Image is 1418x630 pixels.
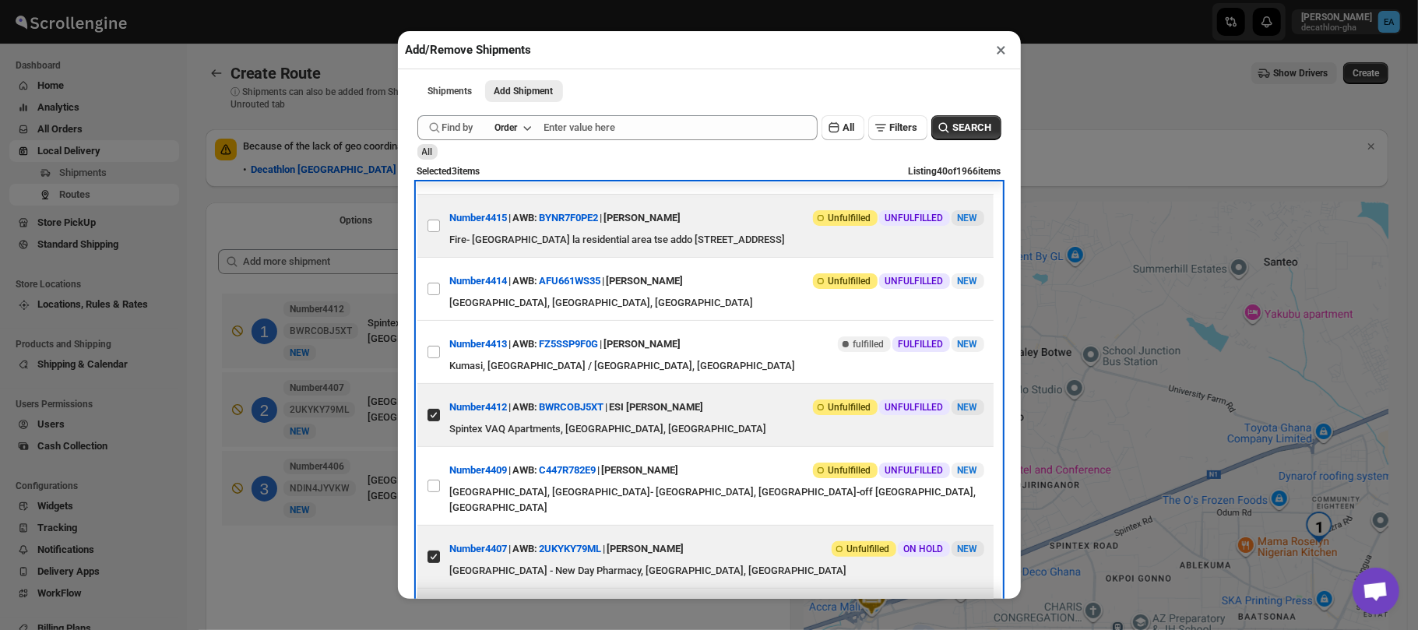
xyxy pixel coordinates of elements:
[853,338,885,350] span: fulfilled
[450,358,984,374] div: Kumasi, [GEOGRAPHIC_DATA] / [GEOGRAPHIC_DATA], [GEOGRAPHIC_DATA]
[931,115,1001,140] button: SEARCH
[958,213,978,223] span: NEW
[540,338,599,350] button: FZ5SSP9F0G
[829,212,871,224] span: Unfulfilled
[450,543,508,554] button: Number4407
[450,267,684,295] div: | |
[890,121,918,133] span: Filters
[540,543,602,554] button: 2UKYKY79ML
[958,465,978,476] span: NEW
[602,456,679,484] div: [PERSON_NAME]
[513,273,538,289] span: AWB:
[513,541,538,557] span: AWB:
[904,543,944,555] span: ON HOLD
[450,401,508,413] button: Number4412
[607,598,684,626] div: [PERSON_NAME]
[450,204,681,232] div: | |
[885,212,944,224] span: UNFULFILLED
[540,464,596,476] button: C447R782E9
[610,393,704,421] div: ESI [PERSON_NAME]
[450,232,984,248] div: Fire- [GEOGRAPHIC_DATA] la residential area tse addo [STREET_ADDRESS]
[958,402,978,413] span: NEW
[899,338,944,350] span: FULFILLED
[829,275,871,287] span: Unfulfilled
[990,39,1013,61] button: ×
[885,401,944,414] span: UNFULFILLED
[847,543,890,555] span: Unfulfilled
[422,146,433,157] span: All
[885,464,944,477] span: UNFULFILLED
[450,330,681,358] div: | |
[450,393,704,421] div: | |
[450,598,684,626] div: | |
[540,212,599,223] button: BYNR7F0PE2
[958,339,978,350] span: NEW
[885,275,944,287] span: UNFULFILLED
[450,464,508,476] button: Number4409
[843,121,855,133] span: All
[513,210,538,226] span: AWB:
[540,275,601,287] button: AFU661WS35
[494,85,554,97] span: Add Shipment
[450,212,508,223] button: Number4415
[450,275,508,287] button: Number4414
[442,120,473,136] span: Find by
[450,456,679,484] div: | |
[513,463,538,478] span: AWB:
[486,117,540,139] button: Order
[607,535,684,563] div: [PERSON_NAME]
[953,120,992,136] span: SEARCH
[513,336,538,352] span: AWB:
[450,338,508,350] button: Number4413
[1353,568,1399,614] div: Open chat
[450,295,984,311] div: [GEOGRAPHIC_DATA], [GEOGRAPHIC_DATA], [GEOGRAPHIC_DATA]
[450,421,984,437] div: Spintex VAQ Apartments, [GEOGRAPHIC_DATA], [GEOGRAPHIC_DATA]
[544,115,818,140] input: Enter value here
[540,401,604,413] button: BWRCOBJ5XT
[417,166,480,177] span: Selected 3 items
[604,204,681,232] div: [PERSON_NAME]
[958,276,978,287] span: NEW
[822,115,864,140] button: All
[450,535,684,563] div: | |
[868,115,927,140] button: Filters
[450,484,984,516] div: [GEOGRAPHIC_DATA], [GEOGRAPHIC_DATA]- [GEOGRAPHIC_DATA], [GEOGRAPHIC_DATA]-off [GEOGRAPHIC_DATA],...
[513,399,538,415] span: AWB:
[829,401,871,414] span: Unfulfilled
[909,166,1001,177] span: Listing 40 of 1966 items
[604,330,681,358] div: [PERSON_NAME]
[428,85,473,97] span: Shipments
[495,121,518,134] div: Order
[450,563,984,579] div: [GEOGRAPHIC_DATA] - New Day Pharmacy, [GEOGRAPHIC_DATA], [GEOGRAPHIC_DATA]
[607,267,684,295] div: [PERSON_NAME]
[829,464,871,477] span: Unfulfilled
[958,544,978,554] span: NEW
[406,42,532,58] h2: Add/Remove Shipments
